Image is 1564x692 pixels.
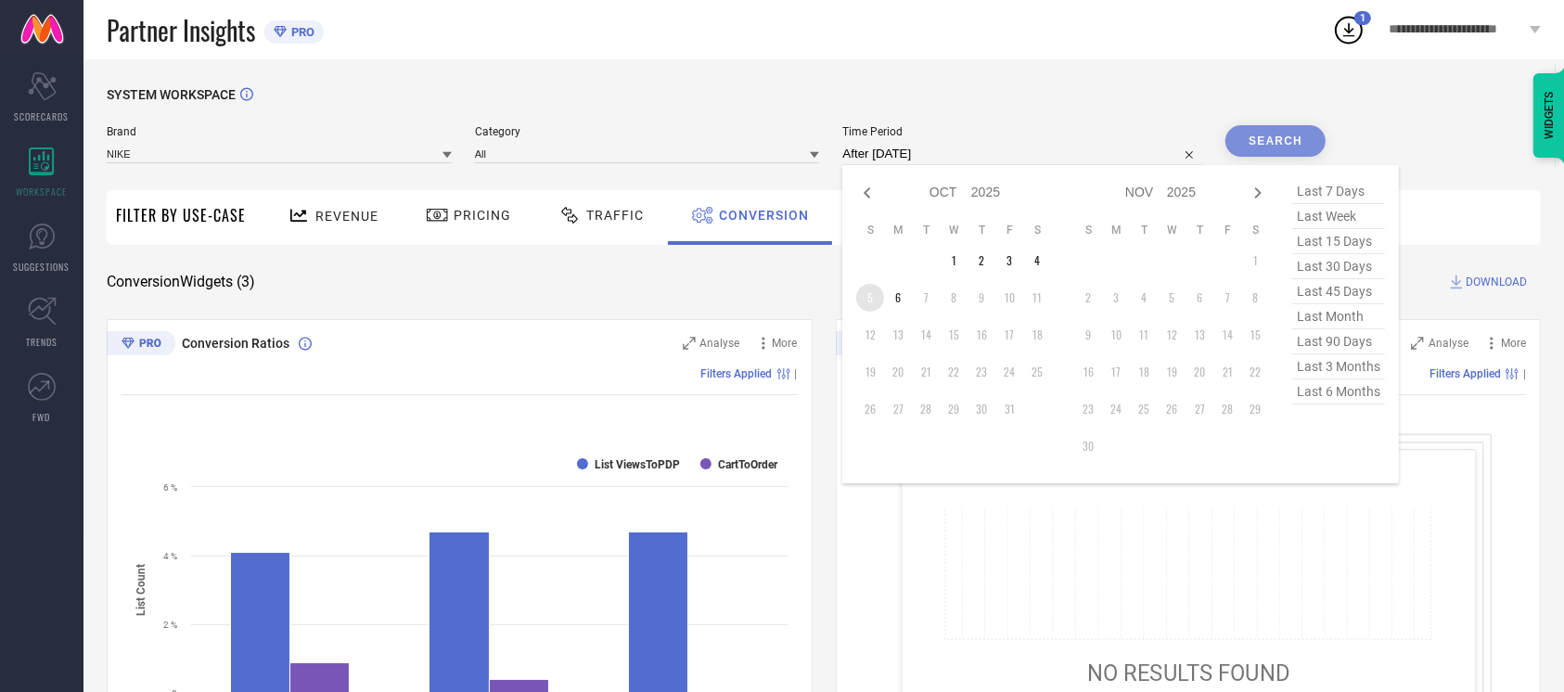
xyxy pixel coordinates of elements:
[15,109,70,123] span: SCORECARDS
[1241,247,1269,275] td: Sat Nov 01 2025
[1186,321,1213,349] td: Thu Nov 13 2025
[1292,329,1385,354] span: last 90 days
[1292,279,1385,304] span: last 45 days
[1241,284,1269,312] td: Sat Nov 08 2025
[1360,12,1365,24] span: 1
[1241,223,1269,237] th: Saturday
[1186,395,1213,423] td: Thu Nov 27 2025
[1023,321,1051,349] td: Sat Oct 18 2025
[1023,284,1051,312] td: Sat Oct 11 2025
[1158,358,1186,386] td: Wed Nov 19 2025
[995,247,1023,275] td: Fri Oct 03 2025
[1074,321,1102,349] td: Sun Nov 09 2025
[856,284,884,312] td: Sun Oct 05 2025
[1292,204,1385,229] span: last week
[968,247,995,275] td: Thu Oct 02 2025
[107,273,255,291] span: Conversion Widgets ( 3 )
[1158,395,1186,423] td: Wed Nov 26 2025
[912,223,940,237] th: Tuesday
[1523,367,1526,380] span: |
[1186,223,1213,237] th: Thursday
[163,620,177,630] text: 2 %
[683,337,696,350] svg: Zoom
[884,321,912,349] td: Mon Oct 13 2025
[107,87,236,102] span: SYSTEM WORKSPACE
[1292,229,1385,254] span: last 15 days
[1411,337,1424,350] svg: Zoom
[1087,660,1289,686] span: NO RESULTS FOUND
[1241,358,1269,386] td: Sat Nov 22 2025
[1332,13,1365,46] div: Open download list
[719,208,809,223] span: Conversion
[1501,337,1526,350] span: More
[856,223,884,237] th: Sunday
[135,564,147,616] tspan: List Count
[968,395,995,423] td: Thu Oct 30 2025
[182,336,289,351] span: Conversion Ratios
[968,284,995,312] td: Thu Oct 09 2025
[773,337,798,350] span: More
[884,284,912,312] td: Mon Oct 06 2025
[287,25,314,39] span: PRO
[912,321,940,349] td: Tue Oct 14 2025
[795,367,798,380] span: |
[856,358,884,386] td: Sun Oct 19 2025
[1074,223,1102,237] th: Sunday
[1292,254,1385,279] span: last 30 days
[995,223,1023,237] th: Friday
[884,395,912,423] td: Mon Oct 27 2025
[595,458,680,471] text: List ViewsToPDP
[1023,247,1051,275] td: Sat Oct 04 2025
[1158,223,1186,237] th: Wednesday
[1292,179,1385,204] span: last 7 days
[836,331,904,359] div: Premium
[1429,367,1501,380] span: Filters Applied
[856,321,884,349] td: Sun Oct 12 2025
[912,358,940,386] td: Tue Oct 21 2025
[315,209,378,224] span: Revenue
[1292,379,1385,404] span: last 6 months
[1102,321,1130,349] td: Mon Nov 10 2025
[26,335,58,349] span: TRENDS
[1213,321,1241,349] td: Fri Nov 14 2025
[1074,432,1102,460] td: Sun Nov 30 2025
[884,223,912,237] th: Monday
[107,331,175,359] div: Premium
[1130,284,1158,312] td: Tue Nov 04 2025
[14,260,71,274] span: SUGGESTIONS
[995,358,1023,386] td: Fri Oct 24 2025
[940,321,968,349] td: Wed Oct 15 2025
[940,223,968,237] th: Wednesday
[940,358,968,386] td: Wed Oct 22 2025
[1102,358,1130,386] td: Mon Nov 17 2025
[33,410,51,424] span: FWD
[1130,395,1158,423] td: Tue Nov 25 2025
[700,337,740,350] span: Analyse
[163,482,177,493] text: 6 %
[1102,395,1130,423] td: Mon Nov 24 2025
[1074,358,1102,386] td: Sun Nov 16 2025
[1130,321,1158,349] td: Tue Nov 11 2025
[842,143,1202,165] input: Select time period
[1292,354,1385,379] span: last 3 months
[968,321,995,349] td: Thu Oct 16 2025
[1158,321,1186,349] td: Wed Nov 12 2025
[940,284,968,312] td: Wed Oct 08 2025
[107,11,255,49] span: Partner Insights
[1186,358,1213,386] td: Thu Nov 20 2025
[912,284,940,312] td: Tue Oct 07 2025
[995,321,1023,349] td: Fri Oct 17 2025
[1074,395,1102,423] td: Sun Nov 23 2025
[1102,284,1130,312] td: Mon Nov 03 2025
[940,395,968,423] td: Wed Oct 29 2025
[1023,358,1051,386] td: Sat Oct 25 2025
[968,223,995,237] th: Thursday
[1023,223,1051,237] th: Saturday
[995,284,1023,312] td: Fri Oct 10 2025
[842,125,1202,138] span: Time Period
[912,395,940,423] td: Tue Oct 28 2025
[1213,395,1241,423] td: Fri Nov 28 2025
[856,182,878,204] div: Previous month
[1241,395,1269,423] td: Sat Nov 29 2025
[1130,223,1158,237] th: Tuesday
